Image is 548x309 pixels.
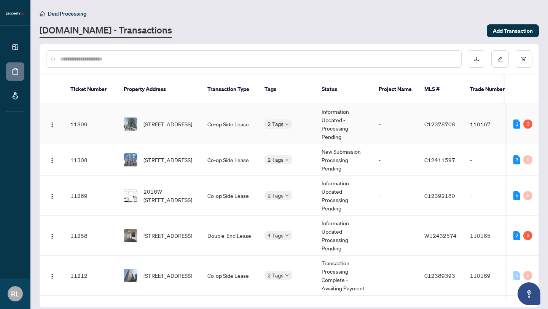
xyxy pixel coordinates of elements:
span: 2 Tags [268,271,284,280]
button: filter [515,50,532,68]
th: Tags [258,75,315,104]
div: 2 [513,231,520,240]
td: Transaction Processing Complete - Awaiting Payment [315,256,373,296]
img: thumbnail-img [124,229,137,242]
img: logo [6,11,24,16]
button: Logo [46,154,58,166]
span: [STREET_ADDRESS] [143,231,192,240]
td: - [373,144,418,176]
td: - [373,104,418,144]
div: 3 [513,155,520,164]
button: Logo [46,118,58,130]
td: Co-op Side Lease [201,144,258,176]
td: 11308 [64,144,118,176]
span: [STREET_ADDRESS] [143,156,192,164]
td: Information Updated - Processing Pending [315,216,373,256]
th: Status [315,75,373,104]
span: W12432574 [424,232,457,239]
button: Logo [46,229,58,242]
div: 3 [523,119,532,129]
td: 11309 [64,104,118,144]
td: 11212 [64,256,118,296]
span: down [285,158,289,162]
span: down [285,194,289,198]
td: Co-op Side Lease [201,104,258,144]
button: Logo [46,269,58,282]
td: 110167 [464,104,517,144]
img: thumbnail-img [124,118,137,131]
td: - [464,176,517,216]
td: - [373,256,418,296]
td: Co-op Side Lease [201,176,258,216]
th: Trade Number [464,75,517,104]
td: Information Updated - Processing Pending [315,104,373,144]
td: Co-op Side Lease [201,256,258,296]
img: Logo [49,233,55,239]
img: Logo [49,122,55,128]
span: home [40,11,45,16]
button: Open asap [518,282,540,305]
th: Property Address [118,75,201,104]
th: Transaction Type [201,75,258,104]
span: 2 Tags [268,119,284,128]
button: Logo [46,190,58,202]
div: 0 [513,271,520,280]
td: - [373,176,418,216]
span: Deal Processing [48,10,86,17]
img: Logo [49,193,55,199]
button: Add Transaction [487,24,539,37]
div: 0 [523,191,532,200]
span: down [285,274,289,277]
button: edit [491,50,509,68]
span: C12392180 [424,192,455,199]
td: 110169 [464,256,517,296]
span: 2 Tags [268,191,284,200]
div: 0 [523,155,532,164]
span: Add Transaction [493,25,533,37]
span: filter [521,56,526,62]
td: Double-End Lease [201,216,258,256]
img: thumbnail-img [124,189,137,202]
th: Project Name [373,75,418,104]
span: down [285,234,289,237]
span: down [285,122,289,126]
span: RL [11,288,19,299]
th: MLS # [418,75,464,104]
img: Logo [49,158,55,164]
td: 11269 [64,176,118,216]
img: Logo [49,273,55,279]
span: C12378708 [424,121,455,127]
span: [STREET_ADDRESS] [143,120,192,128]
td: Information Updated - Processing Pending [315,176,373,216]
span: 4 Tags [268,231,284,240]
span: 2 Tags [268,155,284,164]
div: 5 [513,191,520,200]
td: New Submission - Processing Pending [315,144,373,176]
span: edit [497,56,503,62]
img: thumbnail-img [124,269,137,282]
span: C12411597 [424,156,455,163]
td: 11258 [64,216,118,256]
button: download [468,50,485,68]
span: 2016W-[STREET_ADDRESS] [143,187,195,204]
td: - [373,216,418,256]
a: [DOMAIN_NAME] - Transactions [40,24,172,38]
span: [STREET_ADDRESS] [143,271,192,280]
th: Ticket Number [64,75,118,104]
td: - [464,144,517,176]
span: download [474,56,479,62]
td: 110165 [464,216,517,256]
span: C12389393 [424,272,455,279]
div: 3 [523,231,532,240]
div: 0 [523,271,532,280]
div: 1 [513,119,520,129]
img: thumbnail-img [124,153,137,166]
